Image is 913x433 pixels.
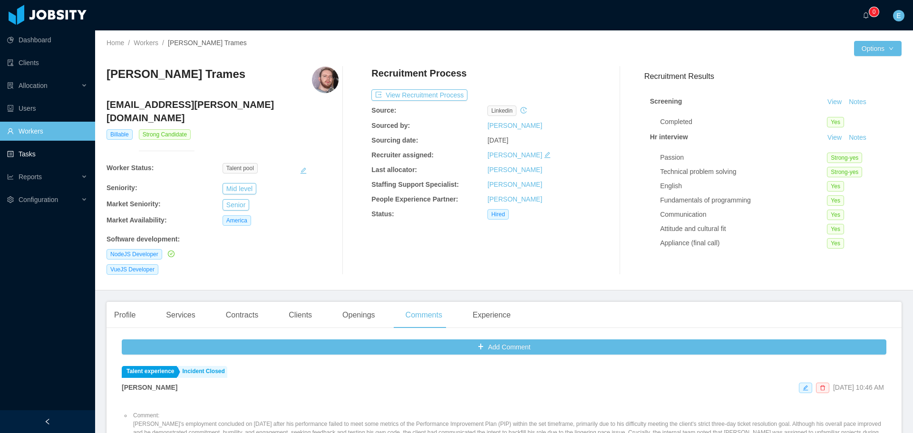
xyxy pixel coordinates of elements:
span: Talent pool [223,163,258,173]
sup: 0 [869,7,879,17]
div: Services [158,302,203,328]
div: Technical problem solving [660,167,827,177]
button: edit [300,163,307,178]
span: Yes [827,210,844,220]
b: Worker Status: [107,164,154,172]
span: Yes [827,181,844,192]
a: icon: userWorkers [7,122,87,141]
a: icon: pie-chartDashboard [7,30,87,49]
a: Talent experience [122,366,177,378]
span: [DATE] 10:46 AM [833,384,884,391]
a: icon: profileTasks [7,144,87,164]
button: Notes [845,96,870,108]
div: Clients [281,302,320,328]
h3: Recruitment Results [644,70,902,82]
span: linkedin [487,106,516,116]
div: Contracts [218,302,266,328]
a: icon: exportView Recruitment Process [371,91,467,99]
i: icon: solution [7,82,14,89]
span: Strong-yes [827,167,862,177]
div: Openings [335,302,383,328]
a: icon: robotUsers [7,99,87,118]
div: Attitude and cultural fit [660,224,827,234]
div: English [660,181,827,191]
div: Completed [660,117,827,127]
div: Appliance (final call) [660,238,827,248]
a: Home [107,39,124,47]
img: a763e65d-88c3-4320-ae91-b2260694db65_664f6ee25ec5d-400w.png [312,67,339,93]
b: Status: [371,210,394,218]
i: icon: line-chart [7,173,14,180]
b: Staffing Support Specialist: [371,181,459,188]
span: Strong-yes [827,153,862,163]
span: NodeJS Developer [107,249,162,260]
span: Yes [827,224,844,234]
strong: Screening [650,97,682,105]
span: / [162,39,164,47]
i: icon: history [520,107,527,114]
a: View [824,98,845,106]
div: Profile [107,302,143,328]
b: Source: [371,106,396,114]
i: icon: check-circle [168,250,175,257]
span: Allocation [19,82,48,89]
a: icon: check-circle [166,250,175,258]
b: Recruiter assigned: [371,151,434,159]
h4: Recruitment Process [371,67,466,80]
a: [PERSON_NAME] [487,151,542,159]
b: Market Seniority: [107,200,161,208]
b: Sourcing date: [371,136,418,144]
i: icon: edit [544,152,551,158]
span: Strong Candidate [139,129,191,140]
i: icon: setting [7,196,14,203]
b: People Experience Partner: [371,195,458,203]
button: Mid level [223,183,256,194]
span: Yes [827,195,844,206]
button: Optionsicon: down [854,41,902,56]
i: icon: edit [803,385,808,391]
button: Senior [223,199,249,211]
h3: [PERSON_NAME] Trames [107,67,245,82]
a: Incident Closed [178,366,227,378]
div: Experience [465,302,518,328]
span: Yes [827,238,844,249]
a: [PERSON_NAME] [487,181,542,188]
span: Hired [487,209,509,220]
a: [PERSON_NAME] [487,122,542,129]
div: Fundamentals of programming [660,195,827,205]
a: icon: auditClients [7,53,87,72]
span: Yes [827,117,844,127]
i: icon: bell [863,12,869,19]
button: icon: exportView Recruitment Process [371,89,467,101]
i: icon: delete [820,385,826,391]
a: View [824,134,845,141]
div: Comments [398,302,450,328]
span: Configuration [19,196,58,203]
button: Notes [845,132,870,144]
b: Market Availability: [107,216,167,224]
span: / [128,39,130,47]
span: Billable [107,129,133,140]
span: E [896,10,901,21]
button: icon: plusAdd Comment [122,339,886,355]
h4: [EMAIL_ADDRESS][PERSON_NAME][DOMAIN_NAME] [107,98,339,125]
span: America [223,215,251,226]
b: Seniority: [107,184,137,192]
div: Passion [660,153,827,163]
span: [DATE] [487,136,508,144]
strong: [PERSON_NAME] [122,384,177,391]
span: VueJS Developer [107,264,158,275]
a: [PERSON_NAME] [487,166,542,173]
strong: Hr interview [650,133,688,141]
a: Workers [134,39,158,47]
b: Software development : [107,235,180,243]
b: Last allocator: [371,166,417,173]
div: Communication [660,210,827,220]
span: [PERSON_NAME] Trames [168,39,247,47]
b: Sourced by: [371,122,410,129]
a: [PERSON_NAME] [487,195,542,203]
span: Reports [19,173,42,181]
